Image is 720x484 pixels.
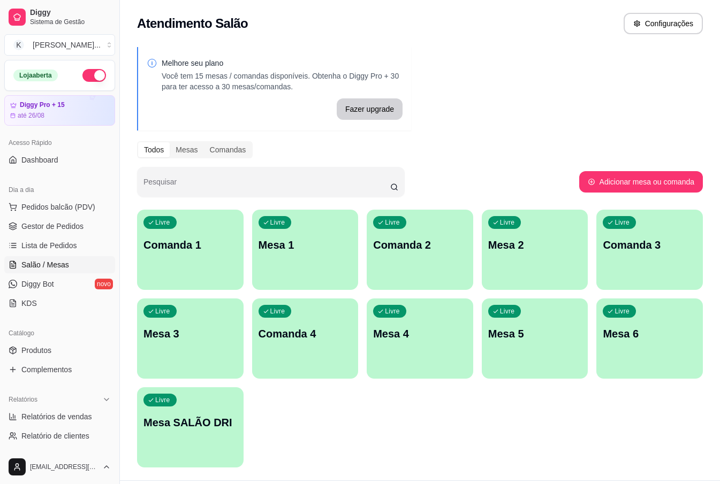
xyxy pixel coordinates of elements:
[4,34,115,56] button: Select a team
[21,202,95,212] span: Pedidos balcão (PDV)
[4,295,115,312] a: KDS
[259,326,352,341] p: Comanda 4
[4,181,115,198] div: Dia a dia
[385,218,400,227] p: Livre
[500,307,515,316] p: Livre
[170,142,203,157] div: Mesas
[21,279,54,289] span: Diggy Bot
[4,218,115,235] a: Gestor de Pedidos
[596,210,703,290] button: LivreComanda 3
[137,15,248,32] h2: Atendimento Salão
[252,298,359,379] button: LivreComanda 4
[13,40,24,50] span: K
[9,395,37,404] span: Relatórios
[488,326,582,341] p: Mesa 5
[21,298,37,309] span: KDS
[137,387,244,467] button: LivreMesa SALÃO DRI
[162,58,403,68] p: Melhore seu plano
[143,237,237,252] p: Comanda 1
[137,210,244,290] button: LivreComanda 1
[21,411,92,422] span: Relatórios de vendas
[143,326,237,341] p: Mesa 3
[4,342,115,359] a: Produtos
[13,70,58,81] div: Loja aberta
[252,210,359,290] button: LivreMesa 1
[155,307,170,316] p: Livre
[270,307,285,316] p: Livre
[21,431,89,441] span: Relatório de clientes
[482,210,588,290] button: LivreMesa 2
[596,298,703,379] button: LivreMesa 6
[4,275,115,293] a: Diggy Botnovo
[4,325,115,342] div: Catálogo
[4,4,115,30] a: DiggySistema de Gestão
[4,454,115,480] button: [EMAIL_ADDRESS][DOMAIN_NAME]
[579,171,703,193] button: Adicionar mesa ou comanda
[155,218,170,227] p: Livre
[21,221,84,232] span: Gestor de Pedidos
[603,237,696,252] p: Comanda 3
[137,298,244,379] button: LivreMesa 3
[30,8,111,18] span: Diggy
[373,237,467,252] p: Comanda 2
[373,326,467,341] p: Mesa 4
[270,218,285,227] p: Livre
[21,364,72,375] span: Complementos
[20,101,65,109] article: Diggy Pro + 15
[4,427,115,444] a: Relatório de clientes
[367,298,473,379] button: LivreMesa 4
[33,40,101,50] div: [PERSON_NAME] ...
[143,181,390,191] input: Pesquisar
[488,237,582,252] p: Mesa 2
[482,298,588,379] button: LivreMesa 5
[21,240,77,251] span: Lista de Pedidos
[30,463,98,471] span: [EMAIL_ADDRESS][DOMAIN_NAME]
[4,408,115,425] a: Relatórios de vendas
[21,259,69,270] span: Salão / Mesas
[138,142,170,157] div: Todos
[367,210,473,290] button: LivreComanda 2
[603,326,696,341] p: Mesa 6
[615,218,630,227] p: Livre
[4,198,115,216] button: Pedidos balcão (PDV)
[143,415,237,430] p: Mesa SALÃO DRI
[162,71,403,92] p: Você tem 15 mesas / comandas disponíveis. Obtenha o Diggy Pro + 30 para ter acesso a 30 mesas/com...
[4,361,115,378] a: Complementos
[4,151,115,168] a: Dashboard
[4,134,115,151] div: Acesso Rápido
[155,396,170,404] p: Livre
[337,98,403,120] button: Fazer upgrade
[4,256,115,273] a: Salão / Mesas
[624,13,703,34] button: Configurações
[204,142,252,157] div: Comandas
[4,447,115,464] a: Relatório de mesas
[21,155,58,165] span: Dashboard
[21,345,51,356] span: Produtos
[259,237,352,252] p: Mesa 1
[615,307,630,316] p: Livre
[500,218,515,227] p: Livre
[18,111,44,120] article: até 26/08
[82,69,106,82] button: Alterar Status
[30,18,111,26] span: Sistema de Gestão
[385,307,400,316] p: Livre
[4,237,115,254] a: Lista de Pedidos
[4,95,115,126] a: Diggy Pro + 15até 26/08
